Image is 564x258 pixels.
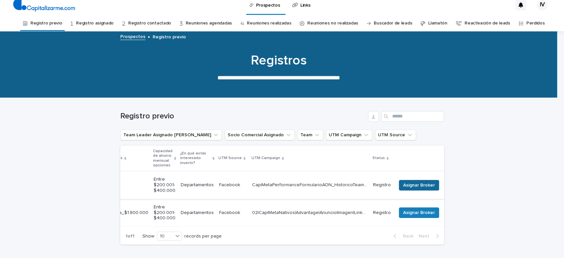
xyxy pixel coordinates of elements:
[326,130,372,140] button: UTM Campaign
[117,53,440,68] h1: Registros
[180,150,211,167] p: ¿En qué estás interesado invertir?
[252,181,369,188] p: CapiMetaPerformanceFormularioAON_HistoricoTeamIvensGonzalezAgendaCalendly2025_05_AdvantageSeguraY...
[375,130,416,140] button: UTM Source
[225,130,295,140] button: Socio Comercial Asignado
[128,16,171,31] a: Registro contactado
[120,111,365,121] h1: Registro previo
[416,233,444,239] button: Next
[252,209,369,216] p: 02|CapiMetaNativos|Advantage|Anuncio|Imagen|LinkAd|AON|Julio|2025|Capitalizarme|UF|Nueva
[184,234,222,239] p: records per page
[154,177,175,193] p: Entre $200.001- $400.000
[372,154,385,162] p: Status
[120,32,145,40] a: Prospectos
[399,207,439,218] button: Asignar Broker
[307,16,358,31] a: Reuniones no realizadas
[251,154,280,162] p: UTM Campaign
[247,16,291,31] a: Reuniones realizadas
[120,228,140,244] p: 1 of 1
[373,210,391,216] p: Registro
[157,233,173,240] div: 10
[218,154,242,162] p: UTM Source
[373,182,391,188] p: Registro
[30,16,62,31] a: Registro previo
[388,233,416,239] button: Back
[297,130,323,140] button: Team
[403,209,435,216] span: Asignar Broker
[120,130,222,140] button: Team Leader Asignado LLamados
[381,111,444,122] input: Search
[181,182,214,188] p: Departamentos
[526,16,545,31] a: Perdidos
[219,181,242,188] p: Facebook
[76,16,114,31] a: Registro asignado
[186,16,232,31] a: Reuniones agendadas
[142,234,154,239] p: Show
[219,209,242,216] p: Facebook
[153,33,186,40] p: Registro previo
[428,16,447,31] a: Llamatón
[399,234,413,238] span: Back
[181,210,214,216] p: Departamentos
[465,16,510,31] a: Reactivación de leads
[399,180,439,191] button: Asignar Broker
[153,148,172,169] p: Capacidad de ahorro mensual opciones
[419,234,433,238] span: Next
[154,204,175,221] p: Entre $200.001- $400.000
[374,16,412,31] a: Buscador de leads
[403,182,435,189] span: Asignar Broker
